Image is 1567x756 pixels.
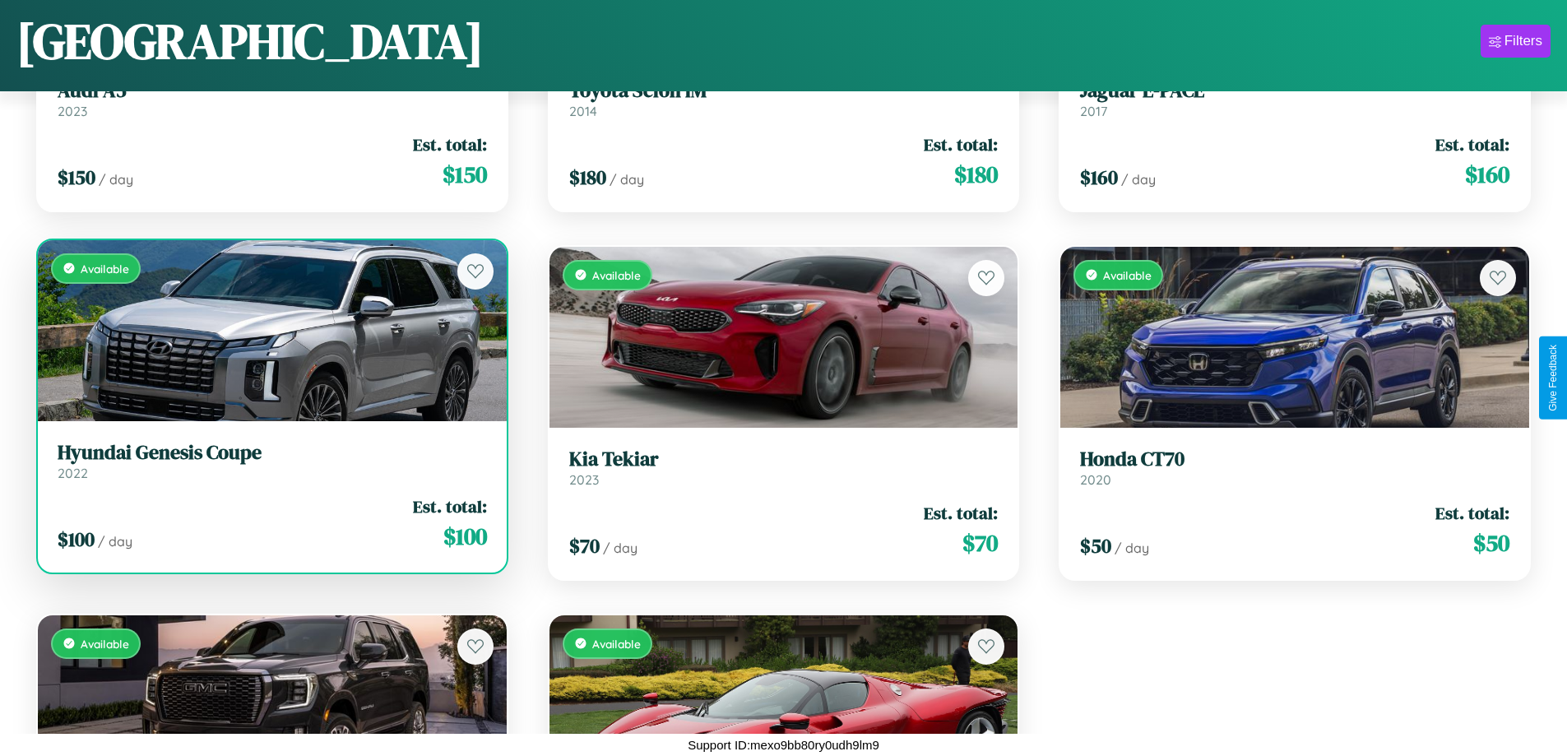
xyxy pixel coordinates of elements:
[592,268,641,282] span: Available
[1103,268,1152,282] span: Available
[592,637,641,651] span: Available
[58,79,487,103] h3: Audi A5
[1080,164,1118,191] span: $ 160
[924,132,998,156] span: Est. total:
[569,164,606,191] span: $ 180
[610,171,644,188] span: / day
[569,103,597,119] span: 2014
[1080,79,1509,103] h3: Jaguar E-PACE
[99,171,133,188] span: / day
[81,637,129,651] span: Available
[58,103,87,119] span: 2023
[1435,132,1509,156] span: Est. total:
[1080,79,1509,119] a: Jaguar E-PACE2017
[443,520,487,553] span: $ 100
[16,7,484,75] h1: [GEOGRAPHIC_DATA]
[1435,501,1509,525] span: Est. total:
[58,164,95,191] span: $ 150
[569,448,999,488] a: Kia Tekiar2023
[603,540,637,556] span: / day
[58,79,487,119] a: Audi A52023
[81,262,129,276] span: Available
[98,533,132,550] span: / day
[569,79,999,103] h3: Toyota Scion iM
[1481,25,1551,58] button: Filters
[58,441,487,481] a: Hyundai Genesis Coupe2022
[1504,33,1542,49] div: Filters
[569,532,600,559] span: $ 70
[58,526,95,553] span: $ 100
[413,132,487,156] span: Est. total:
[1080,532,1111,559] span: $ 50
[1473,526,1509,559] span: $ 50
[1080,448,1509,488] a: Honda CT702020
[962,526,998,559] span: $ 70
[1547,345,1559,411] div: Give Feedback
[443,158,487,191] span: $ 150
[1465,158,1509,191] span: $ 160
[569,448,999,471] h3: Kia Tekiar
[1121,171,1156,188] span: / day
[1115,540,1149,556] span: / day
[569,79,999,119] a: Toyota Scion iM2014
[58,465,88,481] span: 2022
[569,471,599,488] span: 2023
[1080,471,1111,488] span: 2020
[688,734,879,756] p: Support ID: mexo9bb80ry0udh9lm9
[413,494,487,518] span: Est. total:
[1080,103,1107,119] span: 2017
[924,501,998,525] span: Est. total:
[1080,448,1509,471] h3: Honda CT70
[954,158,998,191] span: $ 180
[58,441,487,465] h3: Hyundai Genesis Coupe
